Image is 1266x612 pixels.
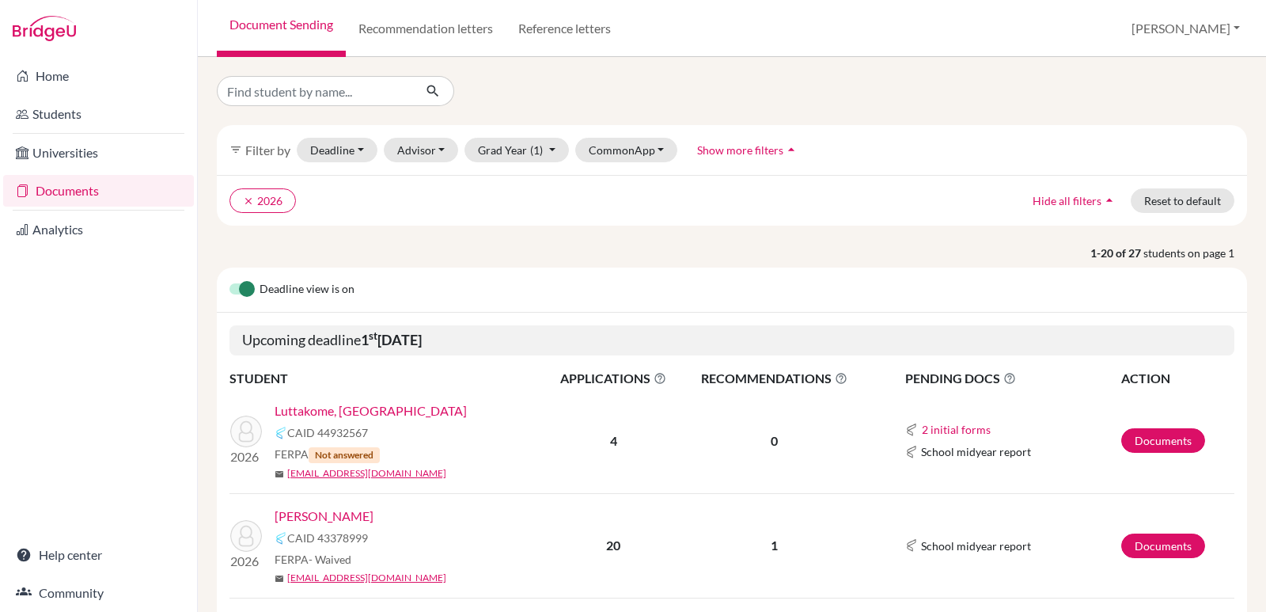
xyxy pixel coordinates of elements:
[229,143,242,156] i: filter_list
[697,143,783,157] span: Show more filters
[921,443,1031,460] span: School midyear report
[229,368,546,389] th: STUDENT
[921,420,991,439] button: 2 initial forms
[275,507,373,526] a: [PERSON_NAME]
[1120,368,1234,389] th: ACTION
[905,446,918,458] img: Common App logo
[921,538,1031,554] span: School midyear report
[547,369,680,388] span: APPLICATIONS
[275,551,351,568] span: FERPA
[1131,188,1234,213] button: Reset to default
[1143,245,1247,261] span: students on page 1
[606,538,620,553] b: 20
[1033,194,1101,207] span: Hide all filters
[1090,245,1143,261] strong: 1-20 of 27
[3,577,194,609] a: Community
[361,331,422,348] b: 1 [DATE]
[230,416,262,447] img: Luttakome, Jordan
[243,196,254,207] i: clear
[245,143,290,158] span: Filter by
[230,447,262,466] p: 2026
[275,446,380,463] span: FERPA
[464,138,569,162] button: Grad Year(1)
[3,539,194,571] a: Help center
[217,76,413,106] input: Find student by name...
[530,143,543,157] span: (1)
[275,469,284,479] span: mail
[275,574,284,583] span: mail
[3,214,194,245] a: Analytics
[297,138,377,162] button: Deadline
[905,369,1120,388] span: PENDING DOCS
[1121,534,1205,558] a: Documents
[1019,188,1131,213] button: Hide all filtersarrow_drop_up
[309,447,380,463] span: Not answered
[1124,13,1247,44] button: [PERSON_NAME]
[1121,428,1205,453] a: Documents
[682,369,866,388] span: RECOMMENDATIONS
[275,401,467,420] a: Luttakome, [GEOGRAPHIC_DATA]
[682,431,866,450] p: 0
[905,424,918,436] img: Common App logo
[384,138,459,162] button: Advisor
[13,16,76,41] img: Bridge-U
[229,188,296,213] button: clear2026
[309,553,351,566] span: - Waived
[905,539,918,552] img: Common App logo
[287,466,446,481] a: [EMAIL_ADDRESS][DOMAIN_NAME]
[287,530,368,546] span: CAID 43378999
[3,175,194,207] a: Documents
[1101,192,1117,208] i: arrow_drop_up
[287,424,368,441] span: CAID 44932567
[684,138,813,162] button: Show more filtersarrow_drop_up
[575,138,678,162] button: CommonApp
[230,552,262,571] p: 2026
[3,137,194,169] a: Universities
[275,532,287,545] img: Common App logo
[230,520,262,552] img: Magezi, Christabel
[287,571,446,585] a: [EMAIL_ADDRESS][DOMAIN_NAME]
[369,329,377,342] sup: st
[3,60,194,92] a: Home
[610,433,617,448] b: 4
[3,98,194,130] a: Students
[260,280,354,299] span: Deadline view is on
[275,427,287,439] img: Common App logo
[783,142,799,158] i: arrow_drop_up
[229,325,1234,355] h5: Upcoming deadline
[682,536,866,555] p: 1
